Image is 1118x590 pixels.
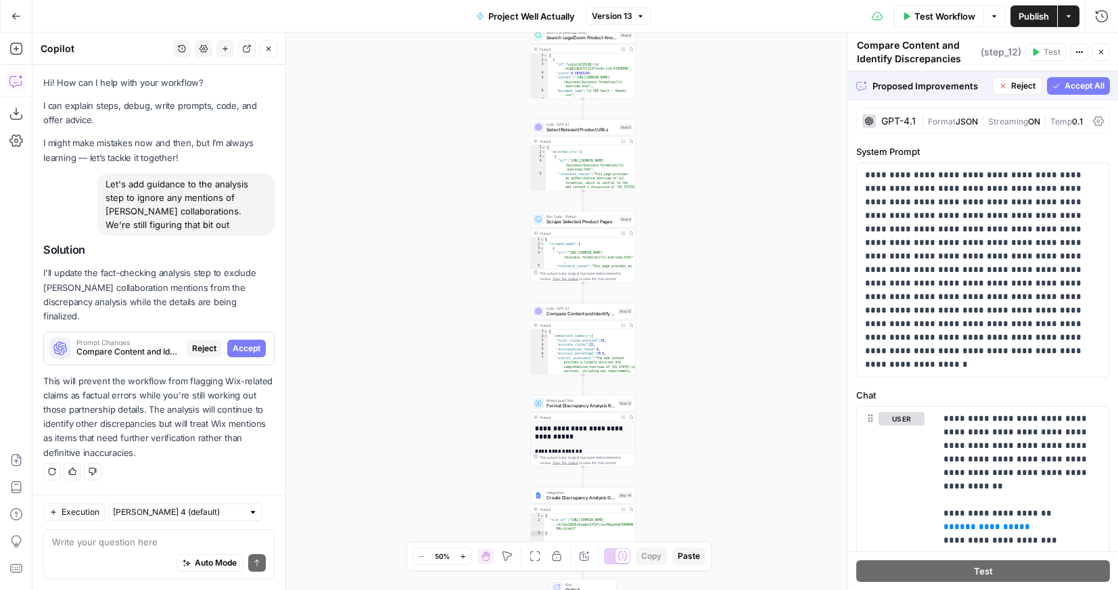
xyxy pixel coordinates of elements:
[531,246,544,251] div: 3
[546,490,615,495] span: Integration
[546,403,615,409] span: Format Discrepancy Analysis Report
[531,53,548,58] div: 1
[582,467,584,486] g: Edge from step_13 to step_14
[76,346,181,358] span: Compare Content and Identify Discrepancies (step_12)
[531,71,548,76] div: 4
[177,554,243,572] button: Auto Mode
[540,507,617,512] div: Output
[531,211,636,283] div: Run Code · PythonScrape Selected Product PagesStep 6Output{ "scraped_pages":[ { "url":"[URL][DOMA...
[531,89,548,97] div: 6
[540,323,617,328] div: Output
[544,53,548,58] span: Toggle code folding, rows 1 through 172
[488,9,575,23] span: Project Well Actually
[582,191,584,210] g: Edge from step_5 to step_6
[546,495,615,501] span: Create Discrepancy Analysis Google Doc
[546,30,617,35] span: Search Knowledge Base
[921,114,928,127] span: |
[531,97,548,129] div: 7
[43,374,275,460] p: This will prevent the workflow from flagging Wix-related claims as factual errors while you're st...
[546,214,617,219] span: Run Code · Python
[553,461,578,465] span: Copy the output
[97,173,275,235] div: Let's add guidance to the analysis step to ignore any mentions of [PERSON_NAME] collaborations. W...
[43,244,275,256] h2: Solution
[531,347,548,352] div: 5
[981,45,1021,59] span: ( step_12 )
[227,340,266,357] button: Accept
[187,340,222,357] button: Reject
[113,505,243,519] input: Claude Sonnet 4 (default)
[531,264,544,299] div: 5
[531,518,544,532] div: 2
[636,547,667,565] button: Copy
[641,550,661,562] span: Copy
[435,551,450,562] span: 50%
[582,559,584,578] g: Edge from step_14 to end
[618,401,632,407] div: Step 13
[1065,80,1104,92] span: Accept All
[540,246,544,251] span: Toggle code folding, rows 3 through 7
[531,343,548,348] div: 4
[540,139,617,144] div: Output
[928,116,956,127] span: Format
[1044,46,1061,58] span: Test
[586,7,651,25] button: Version 13
[678,550,700,562] span: Paste
[542,154,546,159] span: Toggle code folding, rows 3 through 6
[531,303,636,375] div: LLM · GPT-4.1Compare Content and Identify DiscrepanciesStep 12Output{ "comparison_summary":{ "tot...
[544,58,548,63] span: Toggle code folding, rows 2 through 18
[544,330,548,334] span: Toggle code folding, rows 1 through 172
[553,277,578,281] span: Copy the output
[542,150,546,155] span: Toggle code folding, rows 2 through 19
[531,330,548,334] div: 1
[978,114,988,127] span: |
[1047,77,1110,95] button: Accept All
[620,217,632,223] div: Step 6
[540,242,544,247] span: Toggle code folding, rows 2 through 8
[43,136,275,164] p: I might make mistakes now and then, but I’m always learning — let’s tackle it together!
[531,514,544,518] div: 1
[540,455,632,466] div: This output is too large & has been abbreviated for review. to view the full content.
[620,32,632,39] div: Step 9
[540,237,544,242] span: Toggle code folding, rows 1 through 9
[535,492,542,499] img: Instagram%20post%20-%201%201.png
[43,99,275,127] p: I can explain steps, debug, write prompts, code, and offer advice.
[531,242,544,247] div: 2
[540,271,632,281] div: This output is too large & has been abbreviated for review. to view the full content.
[531,62,548,71] div: 3
[879,412,925,426] button: user
[582,283,584,302] g: Edge from step_6 to step_12
[565,582,611,587] span: End
[881,116,916,126] div: GPT-4.1
[531,159,546,173] div: 4
[544,334,548,339] span: Toggle code folding, rows 2 through 8
[540,231,617,236] div: Output
[531,237,544,242] div: 1
[540,47,617,52] div: Output
[856,388,1110,402] label: Chat
[468,5,583,27] button: Project Well Actually
[956,116,978,127] span: JSON
[546,311,615,317] span: Compare Content and Identify Discrepancies
[974,564,993,578] span: Test
[531,119,636,191] div: LLM · GPT-4.1Select Relevant Product URLsStep 5Output{ "selected_urls":[ { "url":"[URL][DOMAIN_NA...
[546,35,617,41] span: Search LegalZoom Product Knowledge Base
[1040,114,1050,127] span: |
[582,375,584,394] g: Edge from step_12 to step_13
[531,487,636,559] div: IntegrationCreate Discrepancy Analysis Google DocStep 14Output{ "file_url":"[URL][DOMAIN_NAME] /d...
[531,58,548,63] div: 2
[1011,80,1035,92] span: Reject
[531,145,546,150] div: 1
[672,547,705,565] button: Paste
[620,124,632,131] div: Step 5
[1010,5,1057,27] button: Publish
[531,150,546,155] div: 2
[546,219,617,225] span: Scrape Selected Product Pages
[914,9,975,23] span: Test Workflow
[988,116,1028,127] span: Streaming
[1028,116,1040,127] span: ON
[618,309,632,315] div: Step 12
[531,338,548,343] div: 3
[1019,9,1049,23] span: Publish
[531,334,548,339] div: 2
[41,42,169,55] div: Copilot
